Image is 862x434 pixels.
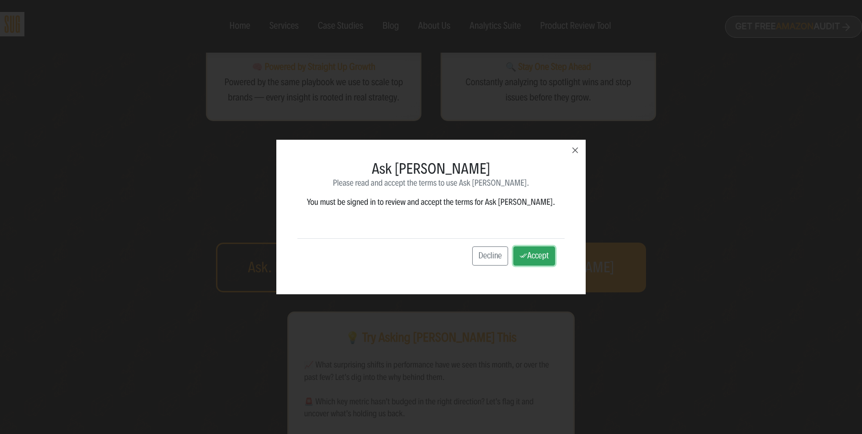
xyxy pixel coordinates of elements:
[297,161,565,177] h3: Ask [PERSON_NAME]
[472,246,508,266] button: Decline
[565,140,586,161] button: Close
[297,177,565,189] p: Please read and accept the terms to use Ask [PERSON_NAME].
[297,189,565,238] div: You must be signed in to review and accept the terms for Ask [PERSON_NAME].
[513,246,555,266] button: Accept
